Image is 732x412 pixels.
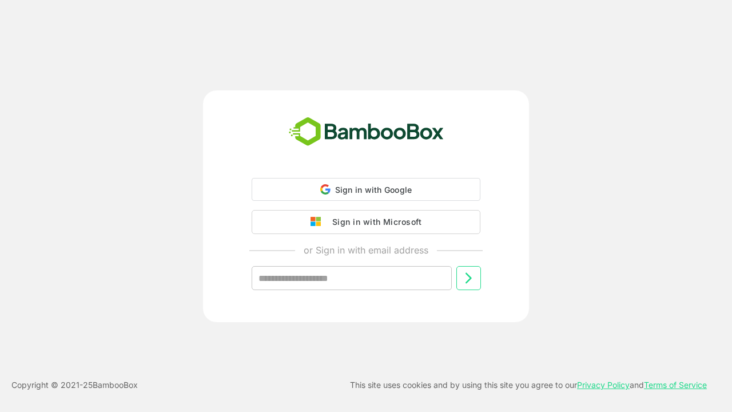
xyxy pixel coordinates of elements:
img: bamboobox [283,113,450,151]
img: google [311,217,327,227]
a: Privacy Policy [577,380,630,390]
button: Sign in with Microsoft [252,210,480,234]
div: Sign in with Microsoft [327,215,421,229]
a: Terms of Service [644,380,707,390]
p: This site uses cookies and by using this site you agree to our and [350,378,707,392]
p: or Sign in with email address [304,243,428,257]
div: Sign in with Google [252,178,480,201]
p: Copyright © 2021- 25 BambooBox [11,378,138,392]
span: Sign in with Google [335,185,412,195]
